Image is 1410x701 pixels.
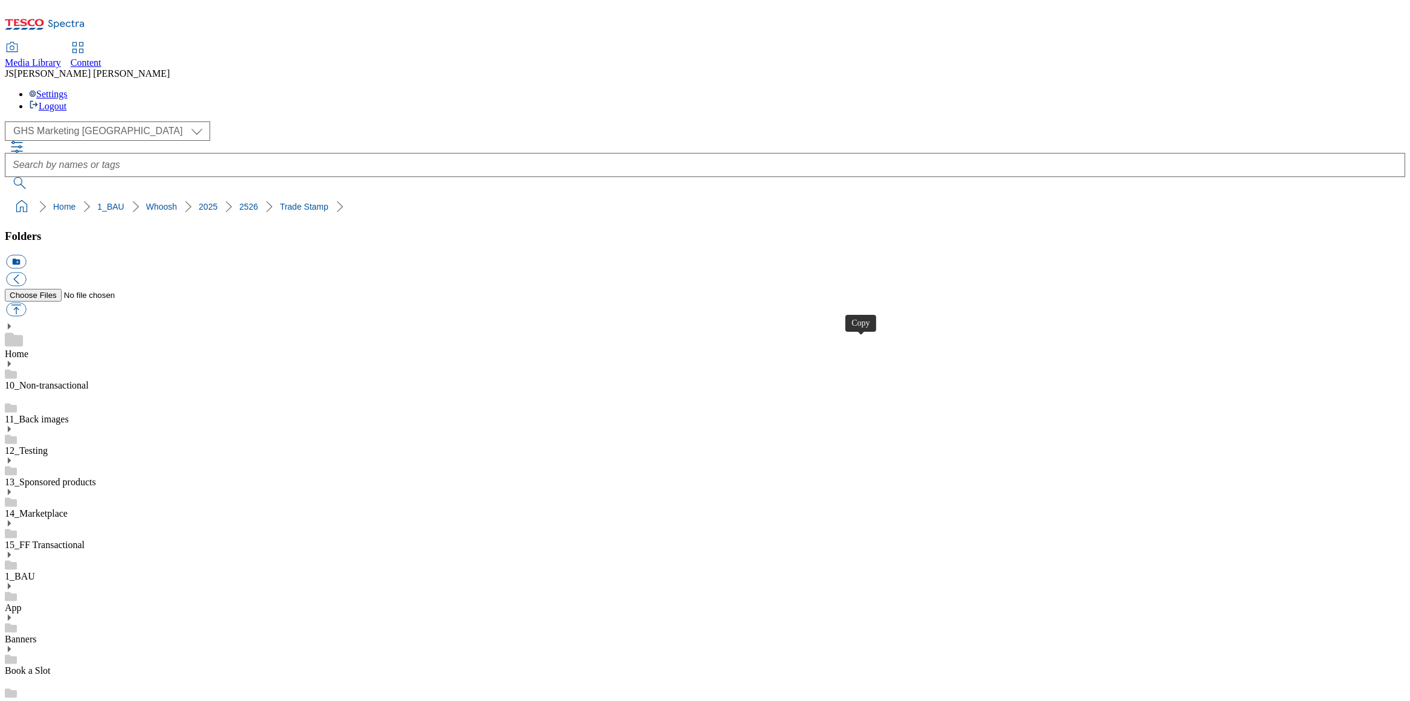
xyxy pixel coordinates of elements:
a: Home [53,202,75,212]
a: Settings [29,89,68,99]
a: Media Library [5,43,61,68]
a: Logout [29,101,66,111]
a: Whoosh [146,202,177,212]
a: 15_FF Transactional [5,540,85,550]
a: Trade Stamp [280,202,328,212]
a: 11_Back images [5,414,69,424]
a: Home [5,349,28,359]
a: Banners [5,634,36,644]
span: Content [71,57,101,68]
a: home [12,197,31,216]
a: 14_Marketplace [5,508,68,518]
a: App [5,602,22,613]
span: [PERSON_NAME] [PERSON_NAME] [14,68,170,79]
span: JS [5,68,14,79]
a: Content [71,43,101,68]
input: Search by names or tags [5,153,1405,177]
a: Book a Slot [5,665,51,676]
span: Media Library [5,57,61,68]
a: 13_Sponsored products [5,477,96,487]
h3: Folders [5,230,1405,243]
nav: breadcrumb [5,195,1405,218]
a: 10_Non-transactional [5,380,89,390]
a: 12_Testing [5,445,48,456]
a: 2526 [239,202,258,212]
a: 2025 [199,202,217,212]
a: 1_BAU [5,571,35,581]
a: 1_BAU [97,202,124,212]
